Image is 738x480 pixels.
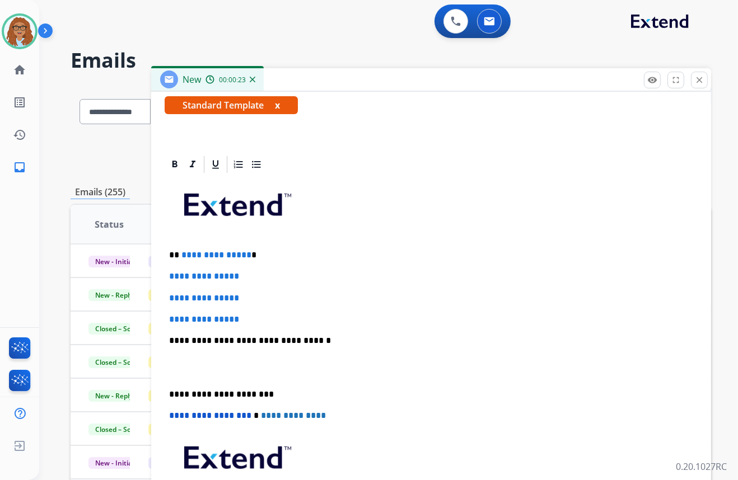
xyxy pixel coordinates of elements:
[275,98,280,112] button: x
[4,16,35,47] img: avatar
[88,390,139,402] span: New - Reply
[676,460,727,473] p: 0.20.1027RC
[230,156,247,173] div: Ordered List
[13,96,26,109] mat-icon: list_alt
[71,49,711,72] h2: Emails
[148,457,212,469] span: Service Support
[88,256,141,267] span: New - Initial
[71,185,130,199] p: Emails (255)
[148,323,221,335] span: Customer Support
[148,390,221,402] span: Customer Support
[13,128,26,142] mat-icon: history
[219,76,246,84] span: 00:00:23
[88,356,151,368] span: Closed – Solved
[148,256,225,267] span: Claims Adjudication
[88,457,141,469] span: New - Initial
[671,75,681,85] mat-icon: fullscreen
[148,289,221,301] span: Customer Support
[647,75,657,85] mat-icon: remove_red_eye
[166,156,183,173] div: Bold
[165,96,298,114] span: Standard Template
[207,156,224,173] div: Underline
[88,323,151,335] span: Closed – Solved
[88,423,151,435] span: Closed – Solved
[183,73,201,86] span: New
[184,156,201,173] div: Italic
[13,161,26,174] mat-icon: inbox
[694,75,704,85] mat-icon: close
[248,156,265,173] div: Bullet List
[148,423,221,435] span: Customer Support
[13,63,26,77] mat-icon: home
[88,289,139,301] span: New - Reply
[95,218,124,231] span: Status
[148,356,221,368] span: Customer Support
